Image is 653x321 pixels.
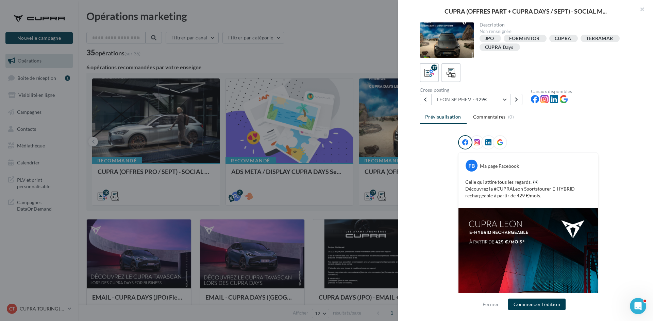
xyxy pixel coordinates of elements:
[420,88,525,92] div: Cross-posting
[508,114,514,120] span: (0)
[555,36,571,41] div: CUPRA
[480,163,519,170] div: Ma page Facebook
[586,36,613,41] div: TERRAMAR
[473,113,506,120] span: Commentaires
[445,8,607,14] span: CUPRA (OFFRES PART + CUPRA DAYS / SEPT) - SOCIAL M...
[431,65,437,71] div: 17
[509,36,540,41] div: FORMENTOR
[466,160,478,172] div: FB
[531,89,637,94] div: Canaux disponibles
[508,299,566,310] button: Commencer l'édition
[480,22,632,27] div: Description
[630,298,646,314] iframe: Intercom live chat
[480,300,502,308] button: Fermer
[485,36,494,41] div: JPO
[485,45,514,50] div: CUPRA Days
[465,179,591,199] p: Celle qui attire tous les regards. 👀 Découvrez la #CUPRALeon Sportstourer E-HYBRID rechargeable à...
[480,29,632,35] div: Non renseignée
[431,94,511,105] button: LEON SP PHEV - 429€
